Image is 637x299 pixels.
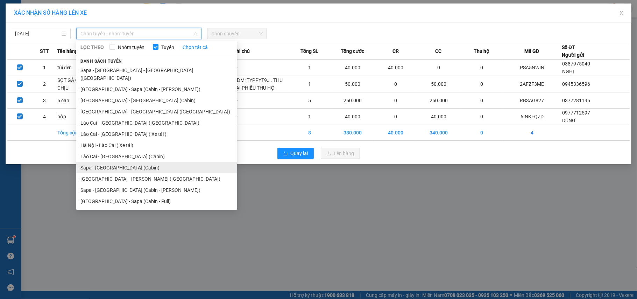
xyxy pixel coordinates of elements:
[331,76,375,92] td: 50.000
[233,92,289,109] td: ---
[502,125,562,141] td: 4
[233,60,289,76] td: ---
[392,47,399,55] span: CR
[375,76,416,92] td: 0
[76,196,237,207] li: [GEOGRAPHIC_DATA] - Sapa (Cabin - Full)
[76,58,126,64] span: Danh sách tuyến
[4,41,56,52] h2: 6INKFQZD
[416,92,461,109] td: 250.000
[158,43,177,51] span: Tuyến
[562,69,574,74] span: NGHỊ
[321,148,360,159] button: uploadLên hàng
[32,92,57,109] td: 3
[76,117,237,128] li: Lào Cai - [GEOGRAPHIC_DATA] ([GEOGRAPHIC_DATA])
[416,109,461,125] td: 40.000
[331,92,375,109] td: 250.000
[331,109,375,125] td: 40.000
[461,76,502,92] td: 0
[32,60,57,76] td: 1
[502,92,562,109] td: RB3AG827
[233,47,250,55] span: Ghi chú
[76,151,237,162] li: Lào Cai - [GEOGRAPHIC_DATA] (Cabin)
[416,60,461,76] td: 0
[93,6,169,17] b: [DOMAIN_NAME]
[42,16,85,28] b: Sao Việt
[76,65,237,84] li: Sapa - [GEOGRAPHIC_DATA] - [GEOGRAPHIC_DATA] ([GEOGRAPHIC_DATA])
[80,28,197,39] span: Chọn tuyến - nhóm tuyến
[193,32,198,36] span: down
[474,47,489,55] span: Thu hộ
[115,43,147,51] span: Nhóm tuyến
[289,109,331,125] td: 1
[562,110,590,116] span: 0977712597
[375,109,416,125] td: 0
[375,60,416,76] td: 40.000
[416,76,461,92] td: 50.000
[612,4,631,23] button: Close
[57,125,98,141] td: Tổng cộng
[32,109,57,125] td: 4
[76,95,237,106] li: [GEOGRAPHIC_DATA] - [GEOGRAPHIC_DATA] (Cabin)
[331,60,375,76] td: 40.000
[76,128,237,140] li: Lào Cai - [GEOGRAPHIC_DATA] ( Xe tải )
[562,98,590,103] span: 0377281195
[341,47,364,55] span: Tổng cước
[619,10,624,16] span: close
[289,60,331,76] td: 1
[502,60,562,76] td: PSA5N2JN
[461,92,502,109] td: 0
[233,76,289,92] td: QĐM: TYPPYT9J . THU LẠI PHIẾU THU HỘ
[4,6,39,41] img: logo.jpg
[291,149,308,157] span: Quay lại
[211,28,263,39] span: Chọn chuyến
[57,109,98,125] td: hộp
[76,173,237,185] li: [GEOGRAPHIC_DATA] - [PERSON_NAME] ([GEOGRAPHIC_DATA])
[375,125,416,141] td: 40.000
[76,185,237,196] li: Sapa - [GEOGRAPHIC_DATA] (Cabin - [PERSON_NAME])
[562,61,590,67] span: 0387975040
[502,76,562,92] td: 2AFZF3ME
[37,41,169,107] h2: VP Nhận: VP Nhận 779 Giải Phóng
[32,76,57,92] td: 2
[40,47,49,55] span: STT
[461,125,502,141] td: 0
[289,76,331,92] td: 1
[416,125,461,141] td: 340.000
[301,47,319,55] span: Tổng SL
[502,109,562,125] td: 6INKFQZD
[76,140,237,151] li: Hà Nội - Lào Cai ( Xe tải)
[57,76,98,92] td: SỌT GÀ CHẾT KO CHỊU
[76,84,237,95] li: [GEOGRAPHIC_DATA] - Sapa (Cabin - [PERSON_NAME])
[277,148,314,159] button: rollbackQuay lại
[76,162,237,173] li: Sapa - [GEOGRAPHIC_DATA] (Cabin)
[14,9,87,16] span: XÁC NHẬN SỐ HÀNG LÊN XE
[289,125,331,141] td: 8
[15,30,60,37] input: 11/10/2025
[289,92,331,109] td: 5
[57,47,78,55] span: Tên hàng
[562,81,590,87] span: 0945336596
[375,92,416,109] td: 0
[57,60,98,76] td: túi đen
[562,43,584,59] div: Số ĐT Người gửi
[461,60,502,76] td: 0
[525,47,539,55] span: Mã GD
[562,118,575,123] span: DUNG
[183,43,208,51] a: Chọn tất cả
[80,43,104,51] span: LỌC THEO
[283,151,288,157] span: rollback
[331,125,375,141] td: 380.000
[76,106,237,117] li: [GEOGRAPHIC_DATA] - [GEOGRAPHIC_DATA] ([GEOGRAPHIC_DATA])
[436,47,442,55] span: CC
[233,109,289,125] td: ---
[461,109,502,125] td: 0
[57,92,98,109] td: 5 can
